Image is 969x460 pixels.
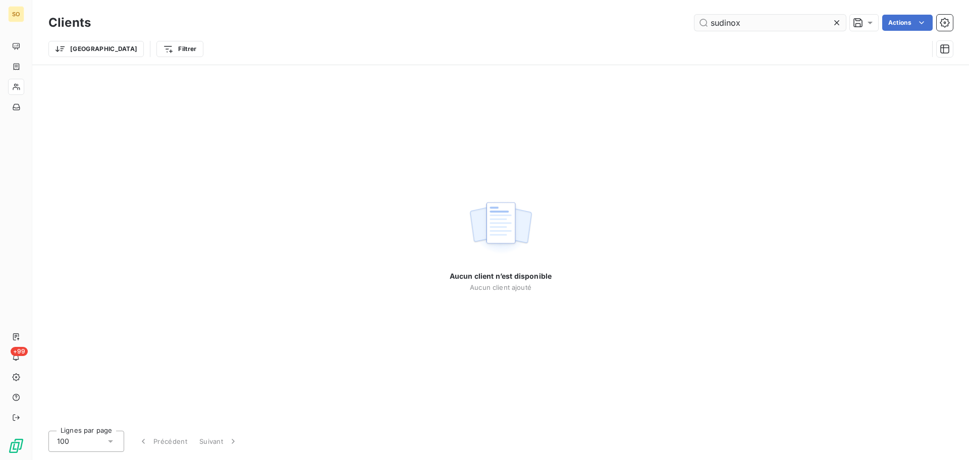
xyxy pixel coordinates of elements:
[193,431,244,452] button: Suivant
[156,41,203,57] button: Filtrer
[882,15,933,31] button: Actions
[48,41,144,57] button: [GEOGRAPHIC_DATA]
[694,15,846,31] input: Rechercher
[450,271,552,281] span: Aucun client n’est disponible
[57,436,69,446] span: 100
[8,6,24,22] div: SO
[935,426,959,450] iframe: Intercom live chat
[48,14,91,32] h3: Clients
[11,347,28,356] span: +99
[468,196,533,259] img: empty state
[132,431,193,452] button: Précédent
[470,283,531,291] span: Aucun client ajouté
[8,438,24,454] img: Logo LeanPay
